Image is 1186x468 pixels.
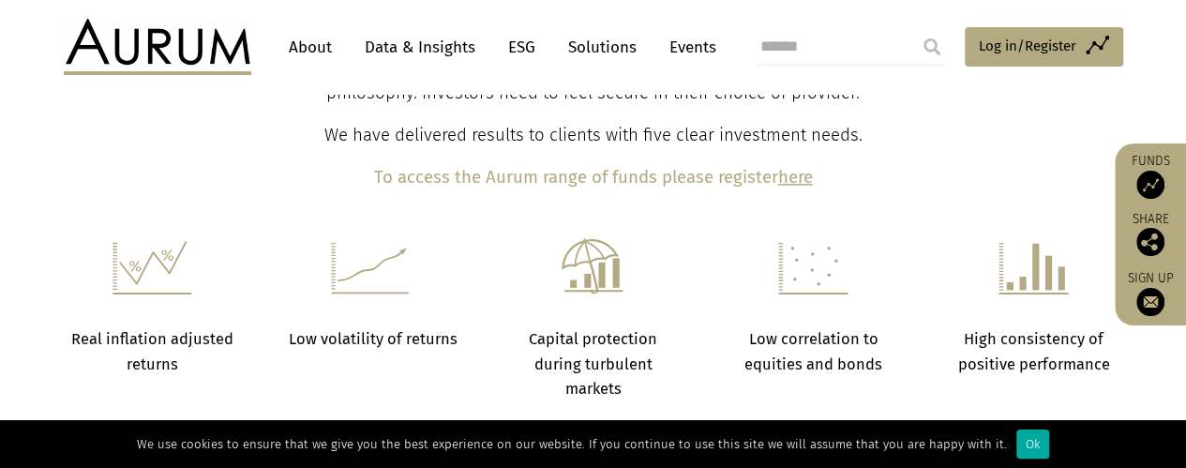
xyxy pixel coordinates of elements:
[529,330,657,398] strong: Capital protection during turbulent markets
[744,330,882,372] strong: Low correlation to equities and bonds
[324,125,863,145] span: We have delivered results to clients with five clear investment needs.
[1136,171,1164,199] img: Access Funds
[71,330,233,372] strong: Real inflation adjusted returns
[958,330,1110,372] strong: High consistency of positive performance
[355,30,485,65] a: Data & Insights
[374,167,778,188] b: To access the Aurum range of funds please register
[660,30,716,65] a: Events
[1136,228,1164,256] img: Share this post
[1016,430,1049,459] div: Ok
[64,19,251,75] img: Aurum
[913,28,951,66] input: Submit
[778,167,813,188] a: here
[1124,153,1177,199] a: Funds
[559,30,646,65] a: Solutions
[1124,270,1177,316] a: Sign up
[1124,213,1177,256] div: Share
[288,330,457,348] strong: Low volatility of returns
[965,27,1123,67] a: Log in/Register
[279,30,341,65] a: About
[979,35,1076,57] span: Log in/Register
[499,30,545,65] a: ESG
[1136,288,1164,316] img: Sign up to our newsletter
